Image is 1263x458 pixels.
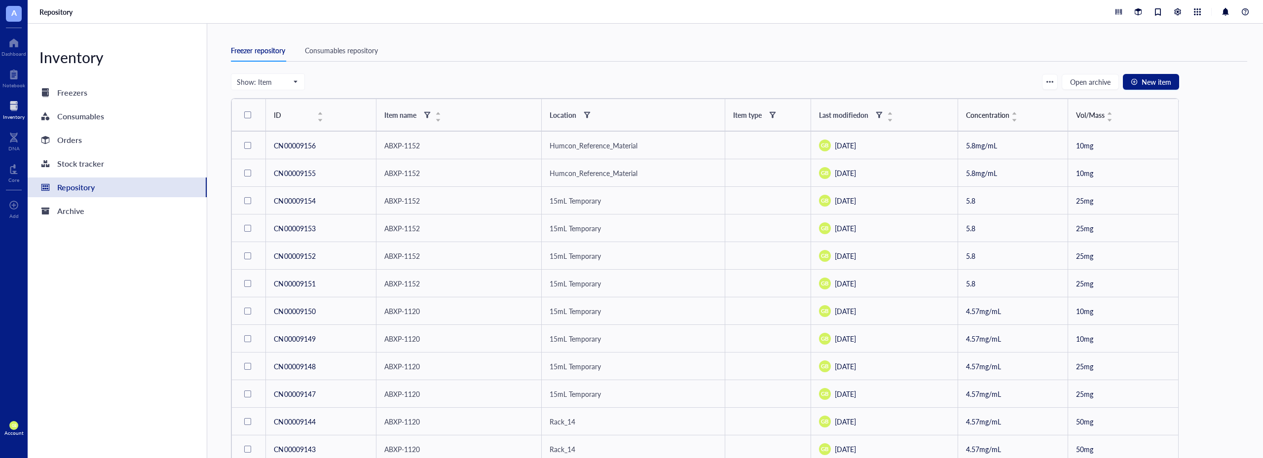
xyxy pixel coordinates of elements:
td: 25mg [1068,214,1178,242]
a: Repository [28,177,207,197]
a: Archive [28,201,207,221]
span: GB [821,224,829,232]
a: Orders [28,130,207,150]
span: GB [821,307,829,315]
td: 4.57mg/mL [958,408,1068,435]
span: Open archive [1070,78,1111,86]
td: CN00009148 [266,352,376,380]
div: [DATE] [819,140,950,151]
span: GB [821,141,829,149]
span: Show: Item [237,77,297,86]
div: Consumables [57,109,104,123]
a: Dashboard [1,35,26,57]
span: GB [821,389,829,398]
td: CN00009155 [266,159,376,187]
div: 15mL Temporary [550,223,601,234]
div: [DATE] [819,278,950,289]
span: GB [821,251,829,260]
td: 10mg [1068,297,1178,325]
span: ABXP-1120 [384,306,420,316]
button: Open archive [1062,74,1119,90]
td: CN00009152 [266,242,376,270]
a: DNA [8,130,20,151]
td: 5.8 [958,187,1068,214]
div: Last modified on [819,109,868,120]
div: ID [274,109,315,120]
div: 15mL Temporary [550,388,601,399]
td: 5.8 [958,214,1068,242]
td: 25mg [1068,187,1178,214]
span: ABXP-1152 [384,196,420,206]
div: Add [9,213,19,219]
td: CN00009151 [266,270,376,297]
td: 5.8mg/mL [958,132,1068,159]
span: ABXP-1120 [384,389,420,399]
div: 15mL Temporary [550,250,601,261]
div: [DATE] [819,222,950,234]
span: ABXP-1152 [384,223,420,233]
td: 25mg [1068,242,1178,270]
div: Consumables repository [305,45,378,56]
div: Rack_14 [550,444,575,455]
td: 25mg [1068,270,1178,297]
div: Orders [57,133,82,147]
td: CN00009156 [266,132,376,159]
span: GB [821,445,829,453]
td: 4.57mg/mL [958,352,1068,380]
td: CN00009150 [266,297,376,325]
div: [DATE] [819,388,950,400]
div: Core [8,177,19,183]
span: GB [821,196,829,205]
a: Consumables [28,106,207,126]
span: GB [821,417,829,425]
span: ABXP-1152 [384,279,420,288]
span: ABXP-1120 [384,417,420,426]
td: CN00009154 [266,187,376,214]
div: Archive [57,204,84,218]
td: 4.57mg/mL [958,380,1068,408]
span: ABXP-1120 [384,444,420,454]
a: Inventory [3,98,25,120]
div: [DATE] [819,333,950,345]
div: Account [4,430,24,436]
div: Freezer repository [231,45,285,56]
div: Inventory [3,114,25,120]
div: Notebook [2,82,25,88]
div: [DATE] [819,360,950,372]
span: ABXP-1152 [384,251,420,261]
div: Item name [384,109,416,120]
div: [DATE] [819,305,950,317]
div: 15mL Temporary [550,306,601,317]
span: ABXP-1120 [384,334,420,344]
div: Inventory [28,47,207,67]
div: [DATE] [819,443,950,455]
td: CN00009147 [266,380,376,408]
span: ABXP-1152 [384,141,420,150]
div: [DATE] [819,195,950,207]
div: 15mL Temporary [550,361,601,372]
span: GB [821,362,829,370]
td: 50mg [1068,408,1178,435]
span: Vol/Mass [1076,109,1105,120]
td: CN00009149 [266,325,376,352]
td: 5.8 [958,270,1068,297]
td: 25mg [1068,352,1178,380]
a: Core [8,161,19,183]
td: 5.8 [958,242,1068,270]
div: Freezers [57,86,87,100]
div: [DATE] [819,416,950,427]
a: Stock tracker [28,154,207,174]
a: Repository [39,7,74,16]
span: Concentration [966,109,1009,120]
span: A [11,6,17,19]
td: 5.8mg/mL [958,159,1068,187]
div: Humcon_Reference_Material [550,168,637,178]
span: New item [1142,78,1171,86]
div: Humcon_Reference_Material [550,140,637,151]
div: [DATE] [819,167,950,179]
div: 15mL Temporary [550,333,601,344]
div: DNA [8,145,20,151]
td: 10mg [1068,159,1178,187]
button: New item [1123,74,1179,90]
th: Vol/Mass [1068,99,1178,131]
